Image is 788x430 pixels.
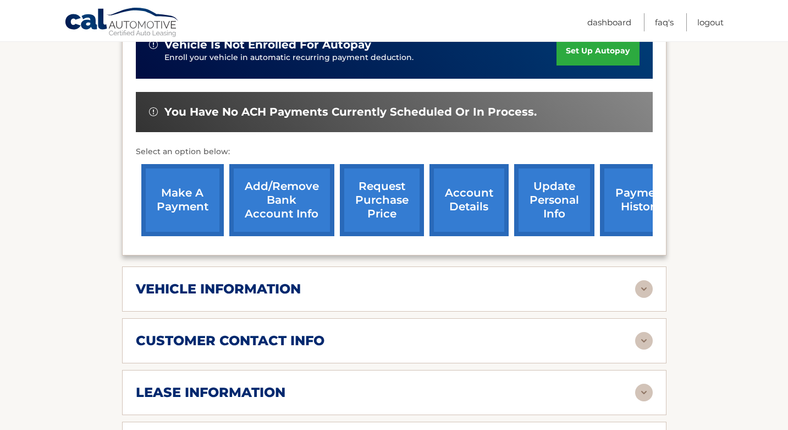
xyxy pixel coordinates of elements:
p: Enroll your vehicle in automatic recurring payment deduction. [164,52,557,64]
img: accordion-rest.svg [635,332,653,350]
a: Cal Automotive [64,7,180,39]
a: make a payment [141,164,224,236]
img: alert-white.svg [149,107,158,116]
img: accordion-rest.svg [635,280,653,298]
a: payment history [600,164,682,236]
h2: customer contact info [136,333,324,349]
a: Dashboard [587,13,631,31]
a: Add/Remove bank account info [229,164,334,236]
a: update personal info [514,164,594,236]
a: Logout [697,13,724,31]
h2: vehicle information [136,281,301,297]
a: account details [429,164,509,236]
img: alert-white.svg [149,40,158,49]
span: You have no ACH payments currently scheduled or in process. [164,105,537,119]
span: vehicle is not enrolled for autopay [164,38,371,52]
p: Select an option below: [136,145,653,159]
a: request purchase price [340,164,424,236]
a: set up autopay [556,36,639,66]
a: FAQ's [655,13,674,31]
img: accordion-rest.svg [635,384,653,401]
h2: lease information [136,384,285,401]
